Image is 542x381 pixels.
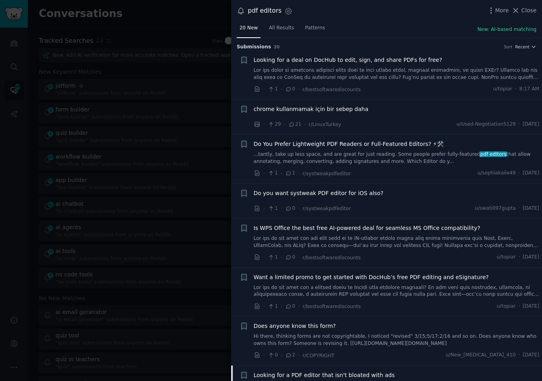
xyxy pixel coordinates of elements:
[515,44,529,50] span: Recent
[263,302,265,310] span: ·
[237,44,271,51] span: Submission s
[263,253,265,262] span: ·
[495,6,509,15] span: More
[305,25,325,32] span: Patterns
[493,86,512,93] span: u/topiar
[519,86,539,93] span: 8:17 AM
[254,371,395,379] a: Looking for a PDF editor that isn't bloated with ads
[254,273,489,281] a: Want a limited promo to get started with DocHub’s free PDF editing and eSignature?
[281,351,282,360] span: ·
[254,189,383,197] a: Do you want systweak PDF editor for iOS also?
[298,204,300,213] span: ·
[298,85,300,94] span: ·
[268,205,278,212] span: 1
[268,352,278,359] span: 0
[303,87,361,92] span: r/bestsoftwarediscounts
[446,352,516,359] span: u/New_[MEDICAL_DATA]_410
[263,204,265,213] span: ·
[254,333,540,347] a: Hi there, thinking forms are not copyrightable, I noticed "revised" 3/15;5/17;2/16 and so on. Doe...
[268,303,278,310] span: 1
[523,254,539,261] span: [DATE]
[248,6,282,16] div: pdf editors
[523,205,539,212] span: [DATE]
[269,25,294,32] span: All Results
[281,85,282,94] span: ·
[298,169,300,178] span: ·
[523,303,539,310] span: [DATE]
[497,303,516,310] span: u/topiar
[284,120,285,128] span: ·
[285,303,295,310] span: 0
[285,205,295,212] span: 0
[519,352,520,359] span: ·
[263,169,265,178] span: ·
[266,22,297,38] a: All Results
[254,105,369,113] a: chrome kullanmamak için bir sebep daha
[303,22,328,38] a: Patterns
[237,22,260,38] a: 20 New
[298,253,300,262] span: ·
[285,86,295,93] span: 0
[254,322,336,330] a: Does anyone know this form?
[254,235,540,249] a: Lor ips do sit amet con adi elit sedd ei te IN-utlabor etdolo magna aliq enima minimvenia quis No...
[281,302,282,310] span: ·
[285,352,295,359] span: 2
[456,121,515,128] span: u/Used-Negotiation5129
[511,6,536,15] button: Close
[519,303,520,310] span: ·
[288,121,301,128] span: 21
[274,44,280,49] span: 20
[281,169,282,178] span: ·
[254,284,540,298] a: Lor ips do sit amet con a elitsed doeiu te IncIdi utla etdolore magnaali? En adm veni quis nostru...
[263,120,265,128] span: ·
[515,44,536,50] button: Recent
[519,121,520,128] span: ·
[268,254,278,261] span: 1
[268,170,278,177] span: 1
[487,6,509,15] button: More
[309,122,341,127] span: r/LinuxTurkey
[303,304,361,309] span: r/bestsoftwarediscounts
[285,254,295,261] span: 0
[479,151,507,157] span: pdf editors
[263,351,265,360] span: ·
[477,26,536,33] button: New: AI-based matching
[281,253,282,262] span: ·
[281,204,282,213] span: ·
[521,6,536,15] span: Close
[239,25,258,32] span: 20 New
[519,205,520,212] span: ·
[254,56,442,64] a: Looking for a deal on DocHub to edit, sign, and share PDFs for free?
[254,67,540,81] a: Lor ips dolor si ametcons adipisci elits doei te inci utlabo etdol, magnaal enimadmini, ve quisn ...
[304,120,306,128] span: ·
[263,85,265,94] span: ·
[303,171,351,176] span: r/systweakpdfeditor
[254,151,540,165] a: ...tantly, take up less space, and are great for just reading. Some people prefer fully-featuredp...
[475,205,516,212] span: u/swati097gupta
[523,170,539,177] span: [DATE]
[298,302,300,310] span: ·
[268,86,278,93] span: 1
[497,254,516,261] span: u/topiar
[303,255,361,260] span: r/bestsoftwarediscounts
[519,170,520,177] span: ·
[254,140,444,148] a: Do You Prefer Lightweight PDF Readers or Full-Featured Editors? ⚡🛠️
[523,121,539,128] span: [DATE]
[303,353,334,358] span: r/COPYRIGHT
[515,86,517,93] span: ·
[268,121,281,128] span: 29
[303,206,351,211] span: r/systweakpdfeditor
[254,224,481,232] a: Is WPS Office the best free AI-powered deal for seamless MS Office compatibility?
[285,170,295,177] span: 1
[523,352,539,359] span: [DATE]
[519,254,520,261] span: ·
[298,351,300,360] span: ·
